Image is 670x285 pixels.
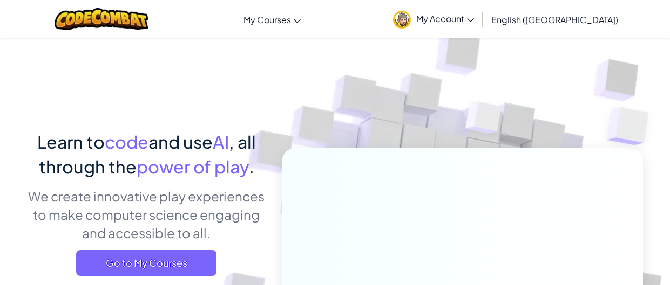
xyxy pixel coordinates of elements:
[37,131,105,152] span: Learn to
[238,5,306,34] a: My Courses
[388,2,479,36] a: My Account
[486,5,624,34] a: English ([GEOGRAPHIC_DATA])
[243,14,291,25] span: My Courses
[416,13,474,24] span: My Account
[393,11,411,29] img: avatar
[105,131,148,152] span: code
[55,8,149,30] img: CodeCombat logo
[28,187,266,242] p: We create innovative play experiences to make computer science engaging and accessible to all.
[249,156,254,177] span: .
[445,80,523,161] img: Overlap cubes
[213,131,229,152] span: AI
[137,156,249,177] span: power of play
[148,131,213,152] span: and use
[491,14,618,25] span: English ([GEOGRAPHIC_DATA])
[76,250,216,276] a: Go to My Courses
